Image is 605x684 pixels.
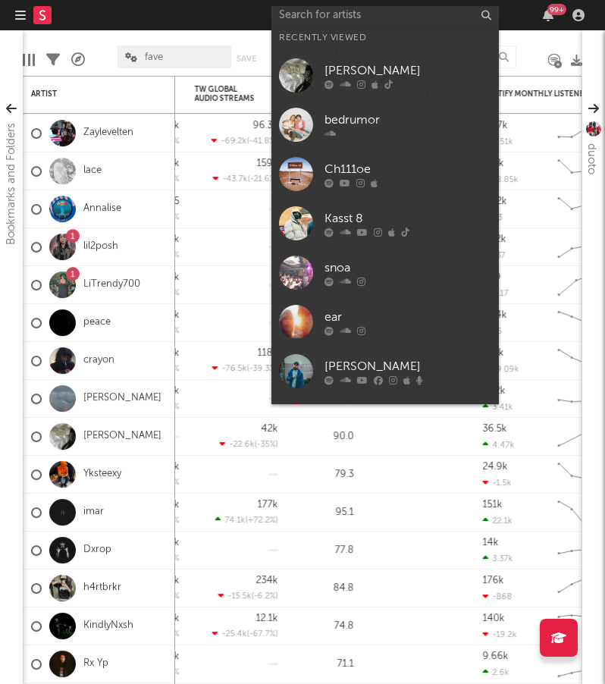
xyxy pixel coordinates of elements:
div: -117 [483,288,509,298]
div: A&R Pipeline [71,38,85,82]
span: -76.5k [222,365,247,373]
a: snoa [271,248,499,297]
a: [PERSON_NAME] [83,392,161,405]
div: 3.41k [483,402,513,412]
div: 140k [483,613,505,623]
div: -37 [483,250,506,260]
div: 17.2k [483,386,506,396]
div: Filters [46,38,60,82]
div: -31.3 % [146,136,180,146]
div: 95.1 [293,504,354,522]
div: +21.4 % [143,249,180,259]
span: -69.2k [221,137,247,146]
div: 99 + [547,4,566,15]
div: 22.4k [483,310,507,320]
div: Kasst 8 [324,210,491,228]
button: Filter by Weekly US Streams [165,86,180,102]
a: Annalise [83,202,121,215]
span: -41.8 % [249,137,276,146]
div: 899 [483,272,501,282]
button: Save [237,55,256,63]
a: [PERSON_NAME] [271,347,499,396]
div: +70.1 % [143,667,180,676]
div: 151k [483,500,503,510]
div: 705 [163,196,180,206]
div: [PERSON_NAME] [324,62,491,80]
span: -22.6k [230,441,255,449]
button: 99+ [543,9,553,21]
div: 176k [483,576,504,585]
div: 83 [483,212,503,222]
div: 74.8 [293,617,354,635]
div: Artist [31,89,145,99]
div: ( ) [212,629,278,639]
span: 74.1k [225,516,246,525]
div: Ch111oe [324,161,491,179]
div: 10.2k [483,234,506,244]
div: 88.7k [483,121,508,130]
div: 8.39k [155,386,180,396]
div: 4.47k [483,440,515,450]
div: -868 [483,591,513,601]
a: Dxrop [83,544,111,557]
div: 177k [258,500,278,510]
div: -11.6 % [146,401,180,411]
a: LiTrendy700 [83,278,140,291]
div: 19.4k [155,121,180,130]
div: 156k [158,500,180,510]
div: +13.1 % [145,363,180,373]
div: 71.1 [293,655,354,673]
a: crayon [83,354,114,367]
div: ( ) [218,591,278,601]
span: +72.2 % [248,516,276,525]
div: 3.37k [483,554,513,563]
span: -21.6 % [250,175,276,184]
button: Filter by Artist [152,86,168,102]
div: -0.19 % [145,477,180,487]
div: 96.3k [253,121,278,130]
div: Edit Columns [23,38,35,82]
div: 9.66k [483,651,509,661]
span: -6.2 % [254,592,276,601]
div: 159k [483,348,504,358]
div: 339k [158,310,180,320]
span: -15.5k [228,592,252,601]
div: 98k [162,158,180,168]
div: 24.6k [155,234,180,244]
div: 326k [158,348,180,358]
a: Zaylevelten [83,127,133,140]
div: 77.6 [293,390,354,408]
div: +94 % [149,515,180,525]
div: -8.51 % [146,629,180,639]
div: 42k [262,424,278,434]
span: -25.4k [222,630,247,639]
a: bedrumor [271,100,499,149]
div: -8.85k [483,174,519,184]
div: 6.72k [483,196,507,206]
a: imar [83,506,104,519]
a: Rx Yp [83,657,108,670]
span: fave [145,52,163,62]
div: +2.47 % [143,212,180,221]
div: 2.6k [483,667,509,677]
div: 193k [483,158,504,168]
div: ( ) [215,515,278,525]
div: 90.0 [293,428,354,446]
div: 77.8 [293,541,354,560]
div: 30.7k [155,538,180,548]
a: Yksteexy [83,468,121,481]
div: -19.2k [483,629,517,639]
div: +21.7 % [144,553,180,563]
span: -67.7 % [249,630,276,639]
a: [PERSON_NAME] [83,430,161,443]
div: bedrumor [324,111,491,130]
div: TW Global Audio Streams [195,85,255,103]
div: 15k [165,613,180,623]
div: 134k [158,651,180,661]
div: 36.5k [483,424,507,434]
div: ( ) [213,174,278,184]
div: -15.1 % [147,325,180,335]
span: -39.3 % [249,365,276,373]
div: duoto [582,143,600,174]
a: peace [83,316,111,329]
